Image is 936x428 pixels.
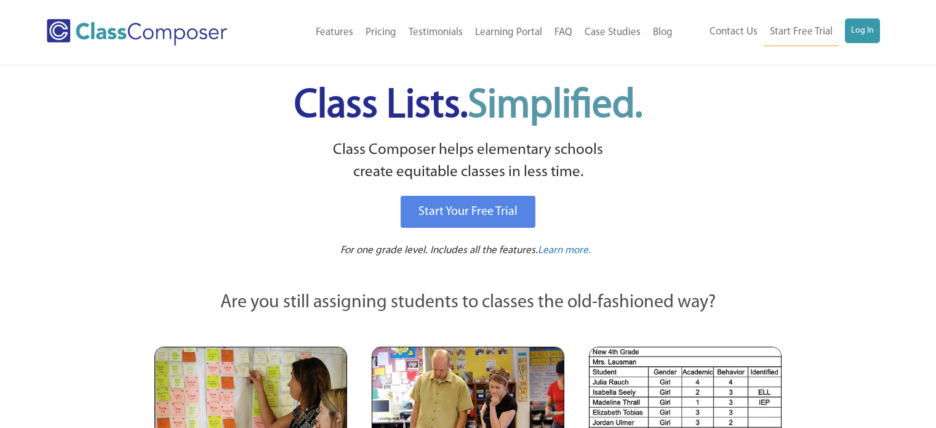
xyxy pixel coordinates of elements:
span: For one grade level. Includes all the features. [340,245,538,256]
a: Start Free Trial [764,18,839,46]
a: Features [310,19,359,46]
a: Blog [647,19,679,46]
span: Simplified. [468,86,642,126]
a: FAQ [548,19,578,46]
a: Case Studies [578,19,647,46]
a: Testimonials [402,19,469,46]
a: Learning Portal [469,19,548,46]
p: Class Composer helps elementary schools create equitable classes in less time. [153,139,784,184]
img: Class Composer [47,19,227,46]
p: Are you still assigning students to classes the old-fashioned way? [154,289,782,317]
a: Pricing [359,19,402,46]
a: Log In [845,18,880,43]
span: Start Your Free Trial [418,206,518,218]
nav: Header Menu [679,18,880,46]
span: Learn more. [538,245,591,256]
a: Start Your Free Trial [401,196,535,228]
span: Class Lists. [294,86,642,126]
a: Contact Us [703,18,764,46]
nav: Header Menu [266,19,678,46]
a: Learn more. [538,243,591,259]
